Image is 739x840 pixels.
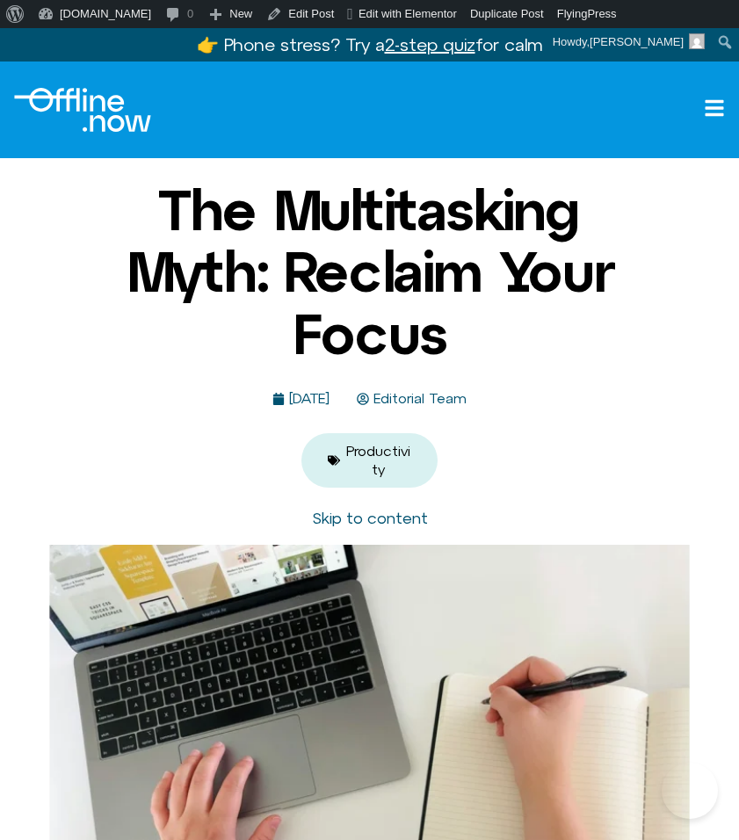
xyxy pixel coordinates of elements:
[14,88,151,132] div: Logo
[662,763,718,819] iframe: Botpress
[289,390,330,406] time: [DATE]
[385,34,475,54] u: 2-step quiz
[14,88,151,132] img: Offline.Now logo in white. Text of the words offline.now with a line going through the "O"
[359,7,457,20] span: Edit with Elementor
[369,391,467,407] span: Editorial Team
[547,28,712,56] a: Howdy,
[197,34,543,54] a: 👉 Phone stress? Try a2-step quizfor calm
[357,391,467,407] a: Editorial Team
[590,35,684,48] span: [PERSON_NAME]
[272,391,330,407] a: [DATE]
[98,179,642,365] h1: The Multitasking Myth: Reclaim Your Focus
[346,443,410,477] a: Productivity
[312,509,428,527] a: Skip to content
[704,98,725,119] a: Open menu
